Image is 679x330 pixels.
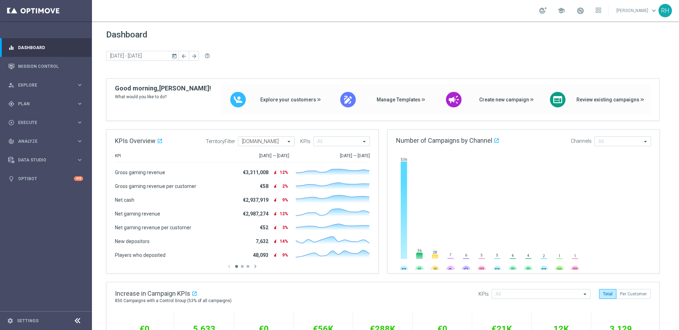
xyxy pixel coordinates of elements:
[8,45,83,51] button: equalizer Dashboard
[8,101,76,107] div: Plan
[18,57,83,76] a: Mission Control
[8,138,76,145] div: Analyze
[8,119,76,126] div: Execute
[18,38,83,57] a: Dashboard
[7,318,13,324] i: settings
[18,158,76,162] span: Data Studio
[8,101,83,107] button: gps_fixed Plan keyboard_arrow_right
[18,120,76,125] span: Execute
[8,82,76,88] div: Explore
[8,119,14,126] i: play_circle_outline
[658,4,672,17] div: RH
[8,138,14,145] i: track_changes
[8,139,83,144] button: track_changes Analyze keyboard_arrow_right
[18,169,74,188] a: Optibot
[8,82,83,88] button: person_search Explore keyboard_arrow_right
[76,82,83,88] i: keyboard_arrow_right
[650,7,658,14] span: keyboard_arrow_down
[616,5,658,16] a: [PERSON_NAME]keyboard_arrow_down
[8,176,14,182] i: lightbulb
[76,138,83,145] i: keyboard_arrow_right
[557,7,565,14] span: school
[8,38,83,57] div: Dashboard
[17,319,39,323] a: Settings
[8,64,83,69] button: Mission Control
[18,83,76,87] span: Explore
[8,101,14,107] i: gps_fixed
[8,176,83,182] button: lightbulb Optibot +10
[18,139,76,143] span: Analyze
[18,102,76,106] span: Plan
[76,157,83,163] i: keyboard_arrow_right
[8,82,14,88] i: person_search
[8,57,83,76] div: Mission Control
[8,157,76,163] div: Data Studio
[76,100,83,107] i: keyboard_arrow_right
[8,157,83,163] button: Data Studio keyboard_arrow_right
[8,169,83,188] div: Optibot
[74,176,83,181] div: +10
[76,119,83,126] i: keyboard_arrow_right
[8,45,14,51] i: equalizer
[8,120,83,125] button: play_circle_outline Execute keyboard_arrow_right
